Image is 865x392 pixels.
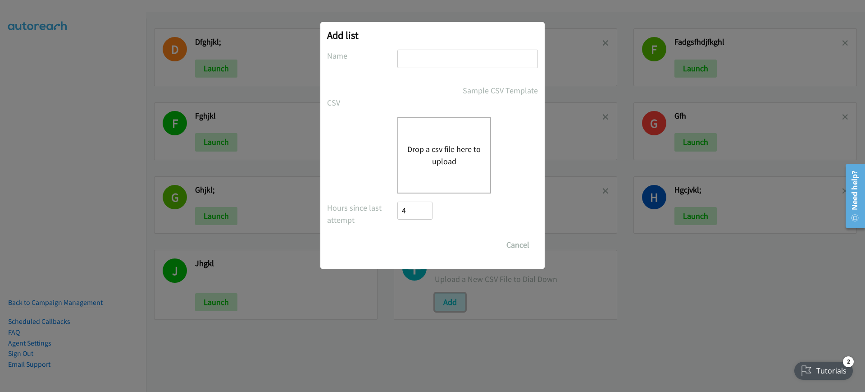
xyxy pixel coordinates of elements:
h2: Add list [327,29,538,42]
iframe: Resource Center [839,160,865,232]
label: Hours since last attempt [327,202,397,226]
button: Cancel [498,236,538,254]
label: CSV [327,97,397,109]
iframe: Checklist [789,353,858,385]
button: Drop a csv file here to upload [407,143,481,167]
label: Name [327,50,397,62]
a: Sample CSV Template [463,84,538,97]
